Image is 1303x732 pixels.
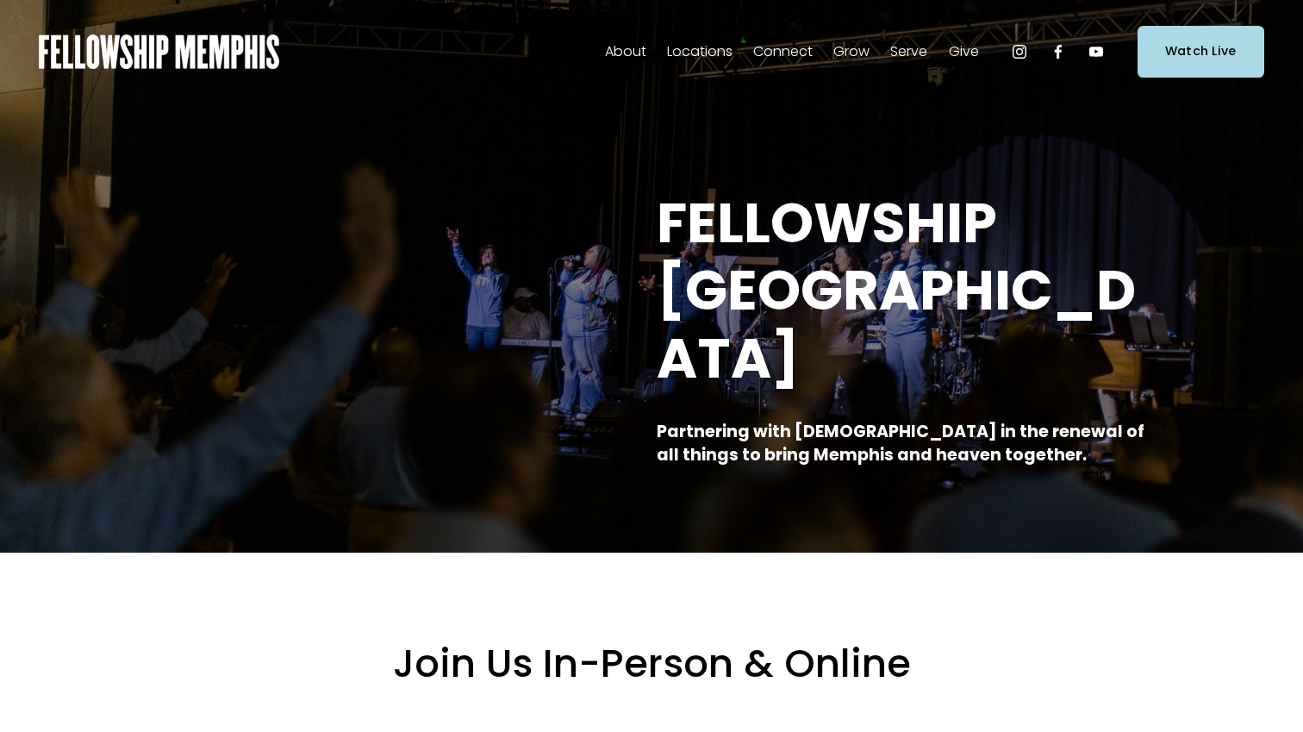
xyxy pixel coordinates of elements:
strong: FELLOWSHIP [GEOGRAPHIC_DATA] [657,185,1136,397]
a: folder dropdown [833,38,870,66]
span: Locations [667,40,733,65]
a: Instagram [1011,43,1028,60]
a: folder dropdown [667,38,733,66]
span: Grow [833,40,870,65]
a: Watch Live [1138,26,1264,77]
strong: Partnering with [DEMOGRAPHIC_DATA] in the renewal of all things to bring Memphis and heaven toget... [657,420,1148,466]
a: folder dropdown [605,38,646,66]
a: Facebook [1050,43,1067,60]
h2: Join Us In-Person & Online [134,639,1169,689]
span: Connect [753,40,813,65]
span: Serve [890,40,927,65]
span: Give [949,40,979,65]
a: folder dropdown [890,38,927,66]
img: Fellowship Memphis [39,34,279,69]
a: folder dropdown [949,38,979,66]
a: folder dropdown [753,38,813,66]
span: About [605,40,646,65]
a: YouTube [1088,43,1105,60]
